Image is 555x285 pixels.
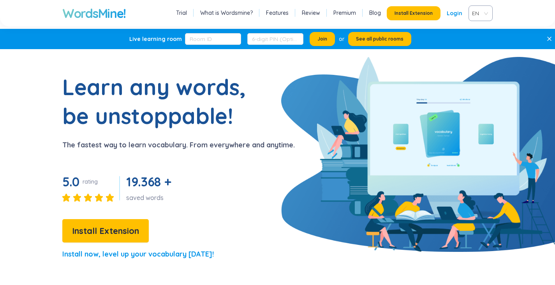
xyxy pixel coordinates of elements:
button: Join [310,32,335,46]
span: VIE [472,7,486,19]
div: Live learning room [129,35,182,43]
a: Features [266,9,289,17]
input: Room ID [185,33,241,45]
button: Install Extension [387,6,440,20]
p: Install now, level up your vocabulary [DATE]! [62,249,214,260]
span: Install Extension [395,10,433,16]
a: What is Wordsmine? [200,9,253,17]
div: rating [83,178,98,186]
a: Premium [333,9,356,17]
p: The fastest way to learn vocabulary. From everywhere and anytime. [62,140,295,150]
div: or [339,35,344,43]
a: Review [302,9,320,17]
button: See all public rooms [348,32,411,46]
a: Login [447,6,462,20]
span: Install Extension [72,224,139,238]
span: Join [317,36,327,42]
input: 6-digit PIN (Optional) [247,33,303,45]
span: See all public rooms [356,36,403,42]
a: Blog [369,9,381,17]
a: Trial [176,9,187,17]
div: saved words [126,193,174,202]
a: WordsMine! [62,5,126,21]
a: Install Extension [62,228,149,235]
button: Install Extension [62,219,149,243]
span: 5.0 [62,174,79,189]
h1: Learn any words, be unstoppable! [62,73,257,130]
span: 19.368 + [126,174,171,189]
